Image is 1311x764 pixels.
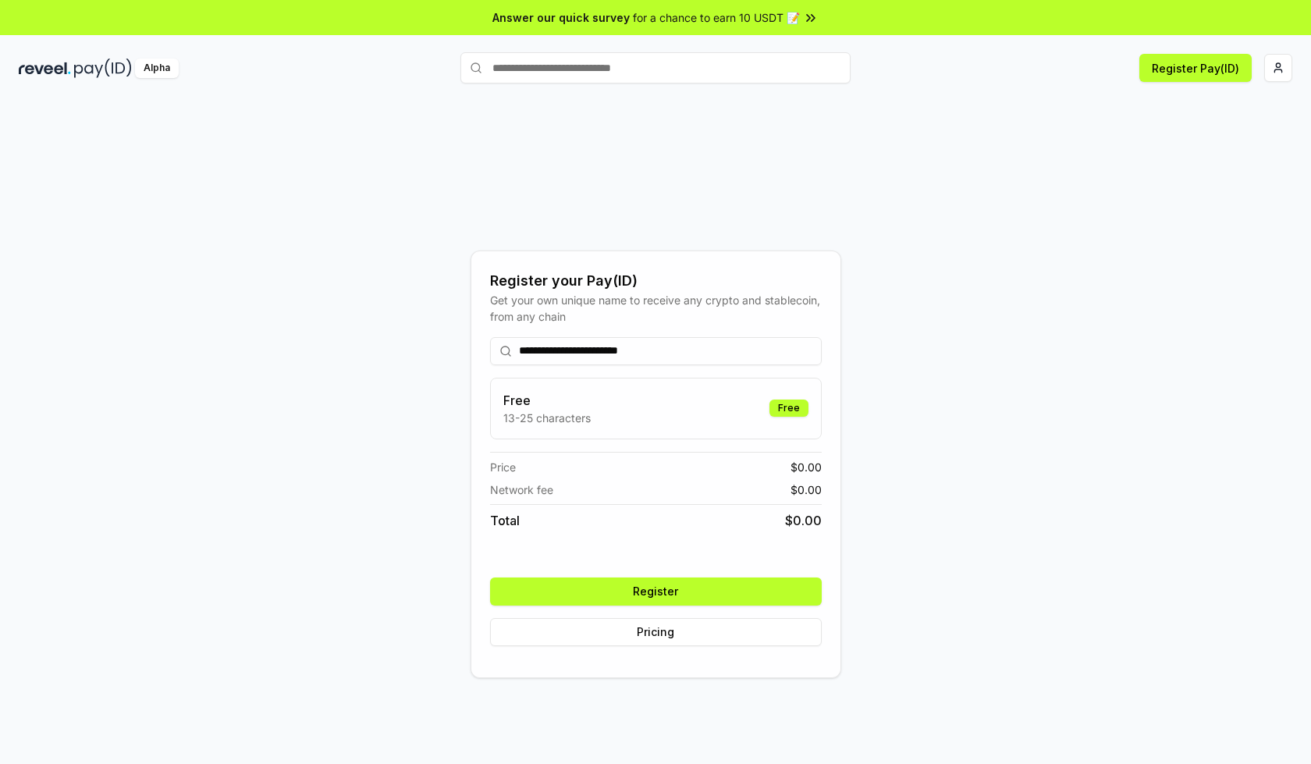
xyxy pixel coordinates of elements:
button: Register [490,577,822,606]
span: Network fee [490,481,553,498]
div: Get your own unique name to receive any crypto and stablecoin, from any chain [490,292,822,325]
span: Total [490,511,520,530]
span: Answer our quick survey [492,9,630,26]
span: $ 0.00 [791,459,822,475]
div: Register your Pay(ID) [490,270,822,292]
span: for a chance to earn 10 USDT 📝 [633,9,800,26]
img: reveel_dark [19,59,71,78]
div: Alpha [135,59,179,78]
p: 13-25 characters [503,410,591,426]
span: Price [490,459,516,475]
span: $ 0.00 [791,481,822,498]
div: Free [769,400,808,417]
img: pay_id [74,59,132,78]
button: Pricing [490,618,822,646]
h3: Free [503,391,591,410]
button: Register Pay(ID) [1139,54,1252,82]
span: $ 0.00 [785,511,822,530]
